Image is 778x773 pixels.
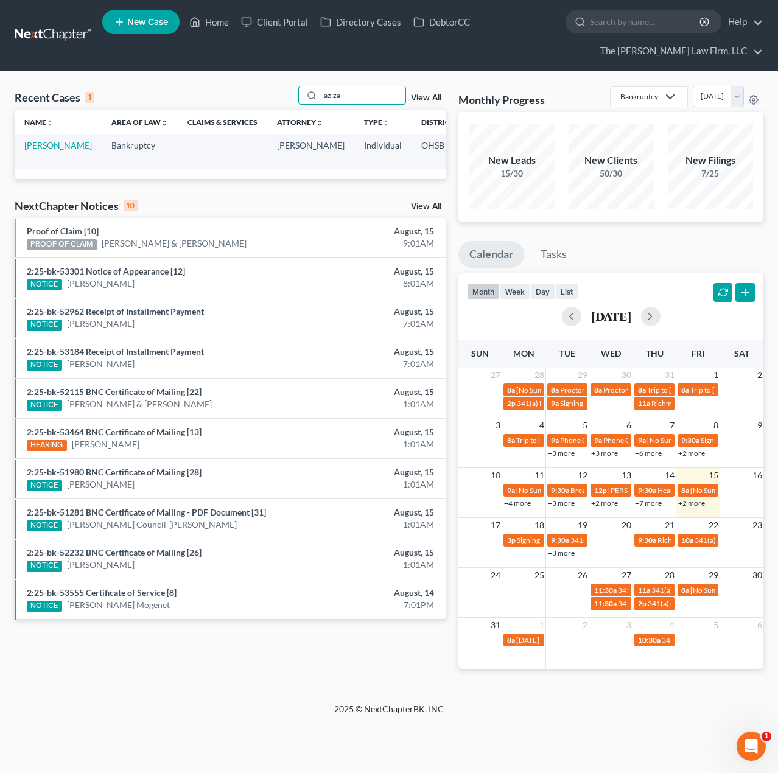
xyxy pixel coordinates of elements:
span: 9:30a [681,436,699,445]
div: 7:01AM [306,358,434,370]
span: 4 [668,618,676,632]
span: 8a [681,586,689,595]
span: 10:30a [638,635,661,645]
span: 2 [581,618,589,632]
span: 3p [507,536,516,545]
span: 11:30a [594,586,617,595]
a: Client Portal [235,11,314,33]
i: unfold_more [382,119,390,127]
div: NOTICE [27,520,62,531]
span: 13 [620,468,633,483]
a: The [PERSON_NAME] Law Firm, LLC [594,40,763,62]
a: Nameunfold_more [24,117,54,127]
a: Districtunfold_more [421,117,461,127]
span: Phone Consultation - [PERSON_NAME] [603,436,729,445]
div: 1:01AM [306,398,434,410]
a: [PERSON_NAME] [67,478,135,491]
a: [PERSON_NAME] Mogenet [67,599,170,611]
button: day [530,283,555,299]
span: [No Summary] [690,486,737,495]
span: 17 [489,518,502,533]
h3: Monthly Progress [458,93,545,107]
a: 2:25-bk-51980 BNC Certificate of Mailing [28] [27,467,202,477]
div: August, 15 [306,225,434,237]
span: 9a [594,436,602,445]
a: +3 more [548,548,575,558]
a: [PERSON_NAME] & [PERSON_NAME] [102,237,247,250]
a: +7 more [635,498,662,508]
input: Search by name... [590,10,701,33]
div: 7:01AM [306,318,434,330]
div: 9:01AM [306,237,434,250]
span: 8a [638,385,646,394]
div: NOTICE [27,360,62,371]
div: 15/30 [469,167,555,180]
span: Mon [513,348,534,359]
span: 11:30a [594,599,617,608]
a: Area of Lawunfold_more [111,117,168,127]
div: 8:01AM [306,278,434,290]
a: Help [722,11,763,33]
span: 7 [668,418,676,433]
a: +3 more [591,449,618,458]
a: Typeunfold_more [364,117,390,127]
div: NOTICE [27,400,62,411]
span: New Case [127,18,168,27]
a: +3 more [548,449,575,458]
span: 30 [620,368,633,382]
span: 31 [489,618,502,632]
div: NextChapter Notices [15,198,138,213]
span: Proctoring [US_STATE] Bar Exam [560,385,665,394]
a: [PERSON_NAME] [67,358,135,370]
span: 27 [620,568,633,582]
div: Bankruptcy [620,91,658,102]
span: 3 [625,618,633,632]
span: [No Summary] [516,486,562,495]
span: 341(a) meeting for [PERSON_NAME] [618,599,735,608]
span: Phone Consultation - [PERSON_NAME] [560,436,685,445]
a: Proof of Claim [10] [27,226,99,236]
span: Sat [734,348,749,359]
a: View All [411,202,441,211]
a: [PERSON_NAME] [24,140,92,150]
i: unfold_more [161,119,168,127]
input: Search by name... [320,86,405,104]
span: 18 [533,518,545,533]
span: Sun [471,348,489,359]
a: +2 more [678,498,705,508]
span: 8a [507,635,515,645]
a: [PERSON_NAME] [67,318,135,330]
div: 7:01PM [306,599,434,611]
span: 341(a) meeting for [PERSON_NAME] [651,586,769,595]
div: 1:01AM [306,519,434,531]
h2: [DATE] [591,310,631,323]
div: August, 15 [306,426,434,438]
span: 20 [620,518,633,533]
span: 9:30a [638,536,656,545]
div: August, 15 [306,306,434,318]
td: [PERSON_NAME] [267,134,354,169]
span: 25 [533,568,545,582]
a: +3 more [548,498,575,508]
span: 2 [756,368,763,382]
span: Trip to [GEOGRAPHIC_DATA] [647,385,743,394]
a: 2:25-bk-53184 Receipt of Installment Payment [27,346,204,357]
td: OHSB [412,134,471,169]
span: 8a [681,486,689,495]
div: August, 15 [306,547,434,559]
div: August, 15 [306,346,434,358]
span: 8a [507,385,515,394]
span: Breakfast with the [PERSON_NAME] Boys [570,486,703,495]
span: Thu [646,348,664,359]
span: 9a [551,436,559,445]
span: 3 [494,418,502,433]
span: 9a [551,399,559,408]
div: New Clients [569,153,654,167]
span: Signing Appointment - [PERSON_NAME] - Chapter 7 [560,399,726,408]
td: Individual [354,134,412,169]
button: week [500,283,530,299]
span: 29 [707,568,720,582]
span: 12 [576,468,589,483]
span: 8a [507,436,515,445]
span: 341(a) meeting for [PERSON_NAME] [618,586,735,595]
